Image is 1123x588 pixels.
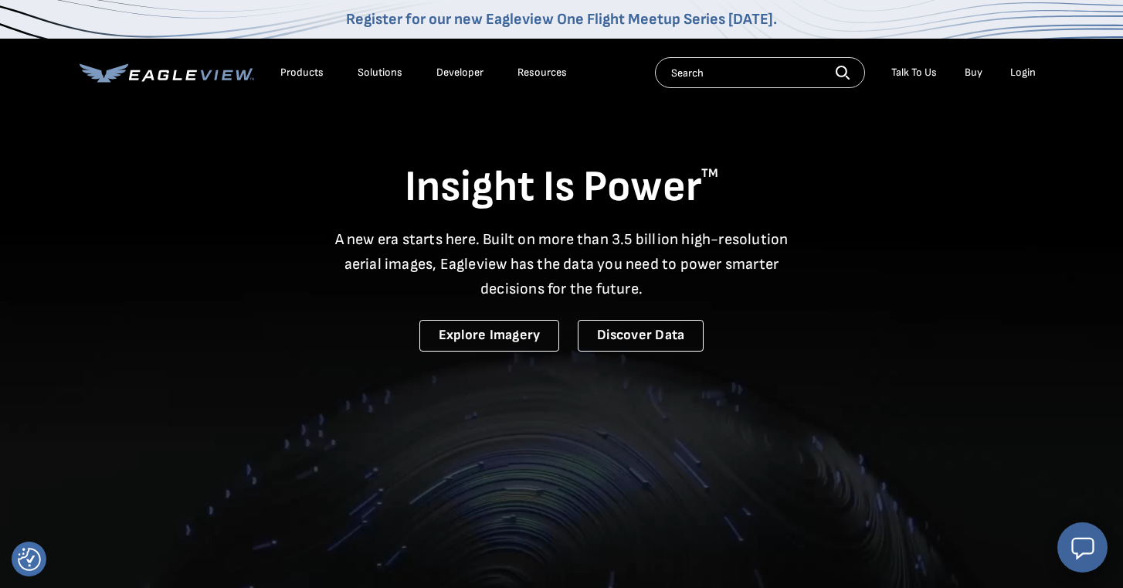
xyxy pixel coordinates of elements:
div: Login [1010,66,1036,80]
div: Talk To Us [891,66,937,80]
button: Consent Preferences [18,548,41,571]
div: Solutions [358,66,402,80]
p: A new era starts here. Built on more than 3.5 billion high-resolution aerial images, Eagleview ha... [325,227,798,301]
a: Developer [436,66,483,80]
sup: TM [701,166,718,181]
a: Buy [965,66,982,80]
div: Products [280,66,324,80]
a: Explore Imagery [419,320,560,352]
a: Register for our new Eagleview One Flight Meetup Series [DATE]. [346,10,777,29]
button: Open chat window [1057,522,1108,573]
a: Discover Data [578,320,704,352]
div: Resources [517,66,567,80]
input: Search [655,57,865,88]
img: Revisit consent button [18,548,41,571]
h1: Insight Is Power [80,161,1043,215]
